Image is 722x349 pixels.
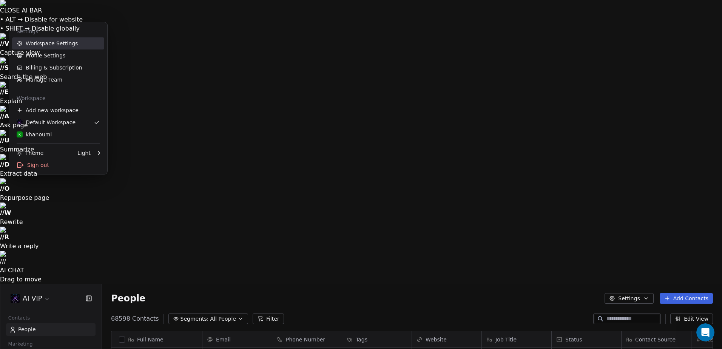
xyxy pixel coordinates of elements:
[6,192,145,269] div: Ryan says…
[24,247,30,253] button: Gif picker
[635,336,676,343] span: Contact Source
[130,244,142,256] button: Send a message…
[36,247,42,253] button: Upload attachment
[137,336,164,343] span: Full Name
[48,247,54,253] button: Start recording
[180,315,209,323] span: Segments:
[670,313,713,324] button: Edit View
[33,196,139,256] div: Thanks for the info, 2 of those accounts are mine and 2 of them for my brother and we haven't add...
[42,68,65,73] b: Siddarth
[12,88,118,162] div: Hi [PERSON_NAME], ​ Thank you for reaching out, the above domain must have been added by one of y...
[210,315,236,323] span: All People
[696,323,714,341] iframe: Intercom live chat
[286,336,325,343] span: Phone Number
[6,83,124,178] div: Hi [PERSON_NAME],​Thank you for reaching out, the above domain must have been added by one of you...
[495,336,517,343] span: Job Title
[42,67,118,74] div: joined the conversation
[27,192,145,260] div: Thanks for the info, 2 of those accounts are mine and 2 of them for my brother and we haven't add...
[6,83,145,192] div: Siddarth says…
[356,336,367,343] span: Tags
[20,166,83,174] div: Screenshot....42 PM.png
[111,293,145,304] span: People
[37,9,52,17] p: Active
[23,293,42,303] span: AI VIP
[426,336,447,343] span: Website
[216,336,231,343] span: Email
[565,336,582,343] span: Status
[6,232,145,244] textarea: Message…
[111,314,159,323] span: 68598 Contacts
[605,293,653,304] button: Settings
[12,180,57,184] div: Siddarth • 31m ago
[18,326,36,334] span: People
[253,313,284,324] button: Filter
[6,66,145,83] div: Siddarth says…
[660,293,713,304] button: Add Contacts
[11,294,20,303] img: 2025-01-15_18-31-34.jpg
[12,247,18,253] button: Emoji picker
[32,67,40,74] img: Profile image for Siddarth
[22,4,34,16] img: Profile image for Siddarth
[133,3,146,17] div: Close
[5,312,33,324] span: Contacts
[37,4,62,9] h1: Siddarth
[12,165,118,174] a: Screenshot....42 PM.png
[5,3,19,17] button: go back
[118,3,133,17] button: Home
